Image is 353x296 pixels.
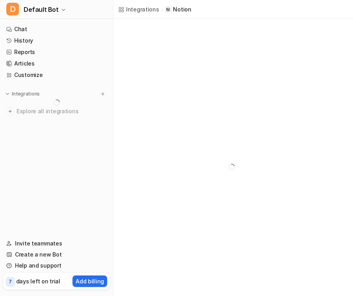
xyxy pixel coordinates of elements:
img: Notion icon [166,7,170,11]
a: History [3,35,110,46]
button: Integrations [3,90,42,98]
a: Explore all integrations [3,106,110,117]
a: Create a new Bot [3,249,110,260]
p: Add billing [76,277,104,285]
a: Customize [3,69,110,81]
span: / [162,6,163,13]
p: Integrations [12,91,40,97]
span: D [6,3,19,15]
img: expand menu [5,91,10,97]
a: Notion iconNotion [165,6,191,13]
img: menu_add.svg [100,91,106,97]
a: Invite teammates [3,238,110,249]
p: 7 [9,278,12,285]
a: Reports [3,47,110,58]
a: Help and support [3,260,110,271]
span: Explore all integrations [17,105,107,118]
a: Integrations [118,5,159,13]
a: Articles [3,58,110,69]
div: Integrations [126,5,159,13]
p: days left on trial [16,277,60,285]
button: Add billing [72,275,107,287]
a: Chat [3,24,110,35]
img: explore all integrations [6,107,14,115]
span: Default Bot [24,4,59,15]
p: Notion [173,6,191,13]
